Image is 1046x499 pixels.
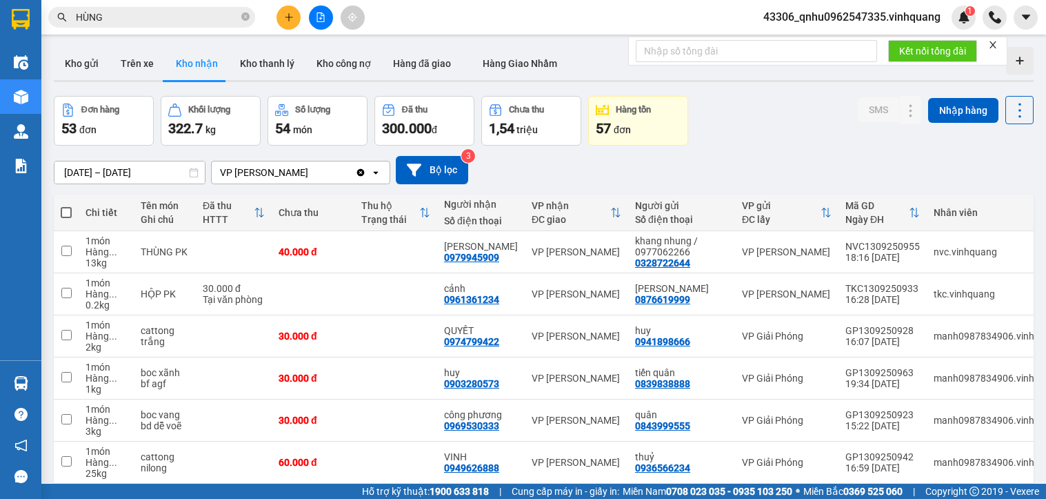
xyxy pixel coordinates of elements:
[14,90,28,104] img: warehouse-icon
[86,331,127,342] div: Hàng thông thường
[843,486,903,497] strong: 0369 525 060
[14,159,28,173] img: solution-icon
[635,378,690,389] div: 0839838888
[1020,11,1032,23] span: caret-down
[188,105,230,115] div: Khối lượng
[279,207,348,218] div: Chưa thu
[86,404,127,415] div: 1 món
[432,124,437,135] span: đ
[86,384,127,395] div: 1 kg
[109,331,117,342] span: ...
[14,439,28,452] span: notification
[532,288,621,300] div: VP [PERSON_NAME]
[86,235,127,246] div: 1 món
[203,294,265,305] div: Tại văn phòng
[348,12,357,22] span: aim
[310,166,311,179] input: Selected VP LÊ HỒNG PHONG.
[141,200,189,211] div: Tên món
[525,195,628,231] th: Toggle SortBy
[109,457,117,468] span: ...
[588,96,688,146] button: Hàng tồn57đơn
[532,457,621,468] div: VP [PERSON_NAME]
[735,195,838,231] th: Toggle SortBy
[636,40,877,62] input: Nhập số tổng đài
[141,451,189,473] div: cattong nilong
[109,246,117,257] span: ...
[444,378,499,389] div: 0903280573
[635,325,728,336] div: huy
[752,8,952,26] span: 43306_qnhu0962547335.vinhquang
[444,199,518,210] div: Người nhận
[316,12,325,22] span: file-add
[241,12,250,21] span: close-circle
[635,235,728,257] div: khang nhung / 0977062266
[532,373,621,384] div: VP [PERSON_NAME]
[279,373,348,384] div: 30.000 đ
[165,47,229,80] button: Kho nhận
[444,451,518,462] div: VINH
[141,367,189,389] div: boc xãnh bf agf
[969,487,979,496] span: copyright
[341,6,365,30] button: aim
[86,257,127,268] div: 13 kg
[635,462,690,473] div: 0936566234
[532,214,610,225] div: ĐC giao
[141,214,189,225] div: Ghi chú
[742,373,832,384] div: VP Giải Phóng
[845,409,920,420] div: GP1309250923
[168,120,203,137] span: 322.7
[532,246,621,257] div: VP [PERSON_NAME]
[845,336,920,347] div: 16:07 [DATE]
[161,96,261,146] button: Khối lượng322.7kg
[845,367,920,378] div: GP1309250963
[279,415,348,426] div: 30.000 đ
[509,105,544,115] div: Chưa thu
[86,277,127,288] div: 1 món
[481,96,581,146] button: Chưa thu1,54 triệu
[958,11,970,23] img: icon-new-feature
[229,47,305,80] button: Kho thanh lý
[635,336,690,347] div: 0941898666
[355,167,366,178] svg: Clear value
[742,288,832,300] div: VP [PERSON_NAME]
[444,241,518,252] div: NGỌC LONG
[396,156,468,184] button: Bộ lọc
[444,294,499,305] div: 0961361234
[845,214,909,225] div: Ngày ĐH
[196,195,272,231] th: Toggle SortBy
[86,288,127,300] div: Hàng thông thường
[284,12,294,22] span: plus
[361,200,419,211] div: Thu hộ
[57,12,67,22] span: search
[989,11,1001,23] img: phone-icon
[382,47,462,80] button: Hàng đã giao
[742,200,821,211] div: VP gửi
[635,420,690,431] div: 0843999555
[742,457,832,468] div: VP Giải Phóng
[14,408,28,421] span: question-circle
[635,283,728,294] div: BÍCH NGỌC
[965,6,975,16] sup: 1
[86,457,127,468] div: Hàng thông thường
[86,446,127,457] div: 1 món
[635,367,728,378] div: tiến quân
[109,415,117,426] span: ...
[61,120,77,137] span: 53
[742,331,832,342] div: VP Giải Phóng
[141,246,189,257] div: THÙNG PK
[899,43,966,59] span: Kết nối tổng đài
[596,120,611,137] span: 57
[374,96,474,146] button: Đã thu300.000đ
[858,97,899,122] button: SMS
[354,195,437,231] th: Toggle SortBy
[516,124,538,135] span: triệu
[845,378,920,389] div: 19:34 [DATE]
[141,409,189,431] div: boc vang bd dễ voẽ
[79,124,97,135] span: đơn
[838,195,927,231] th: Toggle SortBy
[361,214,419,225] div: Trạng thái
[305,47,382,80] button: Kho công nợ
[430,486,489,497] strong: 1900 633 818
[382,120,432,137] span: 300.000
[141,325,189,347] div: cattong trắng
